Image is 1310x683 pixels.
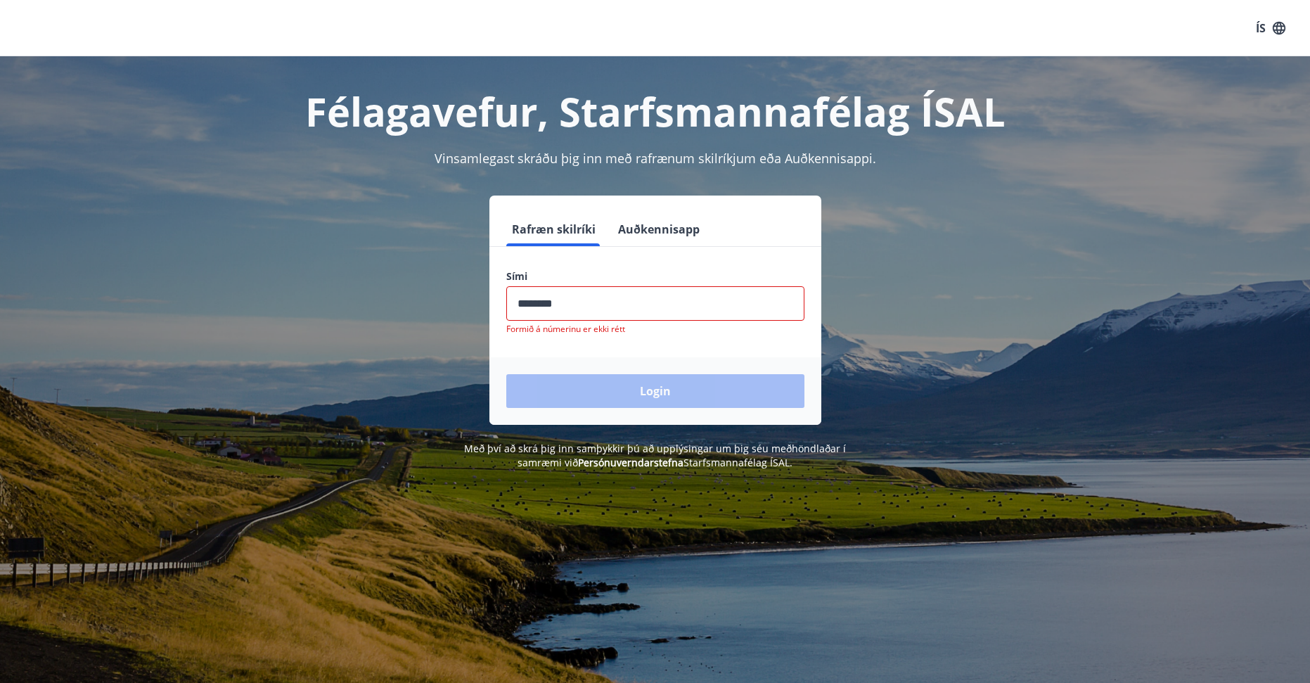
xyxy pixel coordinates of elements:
[435,150,876,167] span: Vinsamlegast skráðu þig inn með rafrænum skilríkjum eða Auðkennisappi.
[506,212,601,246] button: Rafræn skilríki
[612,212,705,246] button: Auðkennisapp
[1248,15,1293,41] button: ÍS
[506,324,804,335] p: Formið á númerinu er ekki rétt
[506,269,804,283] label: Sími
[578,456,683,469] a: Persónuverndarstefna
[166,84,1145,138] h1: Félagavefur, Starfsmannafélag ÍSAL
[464,442,846,469] span: Með því að skrá þig inn samþykkir þú að upplýsingar um þig séu meðhöndlaðar í samræmi við Starfsm...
